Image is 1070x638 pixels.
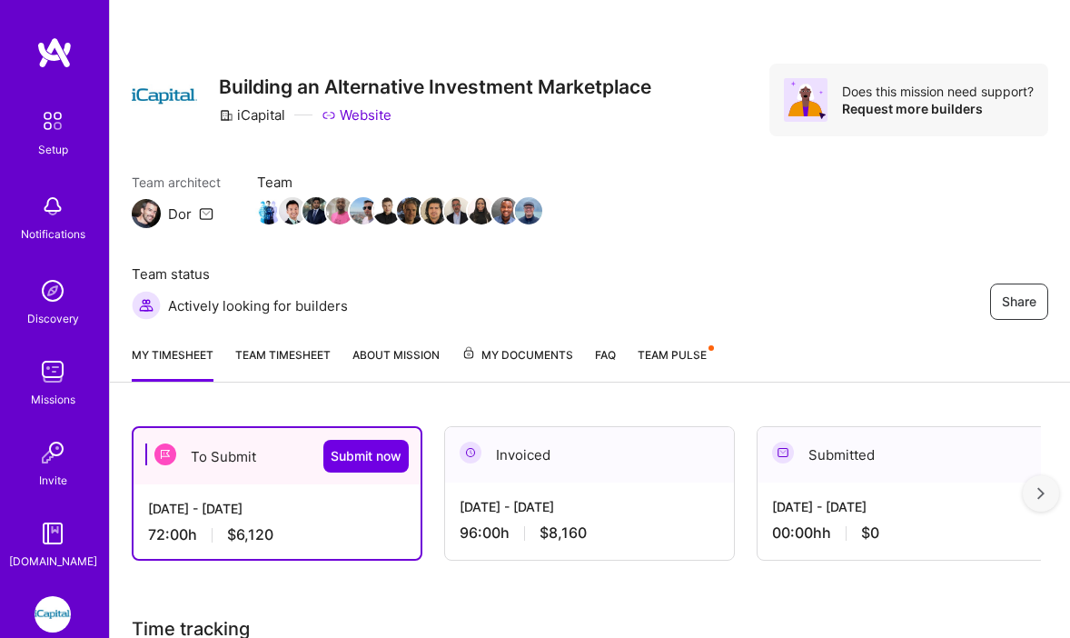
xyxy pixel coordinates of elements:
div: [DATE] - [DATE] [148,499,406,518]
div: 96:00 h [460,523,719,543]
img: Team Member Avatar [326,197,353,224]
div: [DATE] - [DATE] [460,497,719,516]
img: Team Member Avatar [255,197,282,224]
div: Setup [38,140,68,159]
div: [DATE] - [DATE] [772,497,1032,516]
span: $6,120 [227,525,273,544]
img: Team Member Avatar [515,197,542,224]
div: Request more builders [842,100,1034,117]
span: Team status [132,264,348,284]
img: Actively looking for builders [132,291,161,320]
img: Team Member Avatar [279,197,306,224]
a: Team Member Avatar [352,195,375,226]
a: Team Member Avatar [422,195,446,226]
a: Team Member Avatar [257,195,281,226]
a: iCapital: Building an Alternative Investment Marketplace [30,596,75,633]
div: 00:00h h [772,523,1032,543]
div: 72:00 h [148,525,406,544]
img: Invoiced [460,442,481,464]
img: Submitted [772,442,794,464]
a: Team Member Avatar [470,195,493,226]
div: [DOMAIN_NAME] [9,552,97,571]
a: My Documents [461,345,573,382]
i: icon Mail [199,206,213,221]
span: $8,160 [540,523,587,543]
span: Team [257,173,540,192]
img: Team Architect [132,199,161,228]
div: Invite [39,471,67,490]
img: right [1037,487,1045,500]
a: Team Pulse [638,345,712,382]
span: Submit now [331,447,401,465]
div: Notifications [21,224,85,244]
a: Team Member Avatar [375,195,399,226]
img: Team Member Avatar [421,197,448,224]
img: Team Member Avatar [397,197,424,224]
img: To Submit [154,444,176,465]
div: Submitted [758,427,1046,483]
img: Invite [35,434,71,471]
a: Team Member Avatar [304,195,328,226]
span: My Documents [461,345,573,365]
img: setup [34,102,72,140]
h3: Building an Alternative Investment Marketplace [219,75,651,98]
img: guide book [35,515,71,552]
img: logo [36,36,73,69]
div: To Submit [134,428,421,484]
span: Actively looking for builders [168,296,348,315]
img: Team Member Avatar [491,197,519,224]
img: Team Member Avatar [444,197,471,224]
a: Team Member Avatar [517,195,540,226]
img: Avatar [784,78,827,122]
a: Team Member Avatar [446,195,470,226]
img: Company Logo [132,64,197,129]
a: Team Member Avatar [399,195,422,226]
span: $0 [861,523,879,543]
div: Discovery [27,309,79,328]
a: Team Member Avatar [328,195,352,226]
div: Invoiced [445,427,734,483]
button: Share [990,284,1048,320]
a: My timesheet [132,345,213,382]
img: Team Member Avatar [350,197,377,224]
a: Team Member Avatar [493,195,517,226]
img: iCapital: Building an Alternative Investment Marketplace [35,596,71,633]
a: Team Member Avatar [281,195,304,226]
span: Share [1002,293,1036,311]
img: teamwork [35,354,71,390]
a: Team timesheet [235,345,331,382]
a: Website [322,105,391,125]
div: Missions [31,390,75,409]
img: bell [35,188,71,224]
img: Team Member Avatar [373,197,401,224]
span: Team architect [132,173,221,192]
a: About Mission [352,345,440,382]
span: Team Pulse [638,348,707,362]
img: Team Member Avatar [468,197,495,224]
a: FAQ [595,345,616,382]
img: discovery [35,273,71,309]
div: Does this mission need support? [842,83,1034,100]
div: Dor [168,204,192,224]
i: icon CompanyGray [219,108,233,123]
div: iCapital [219,105,285,125]
img: Team Member Avatar [302,197,330,224]
button: Submit now [323,440,409,473]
